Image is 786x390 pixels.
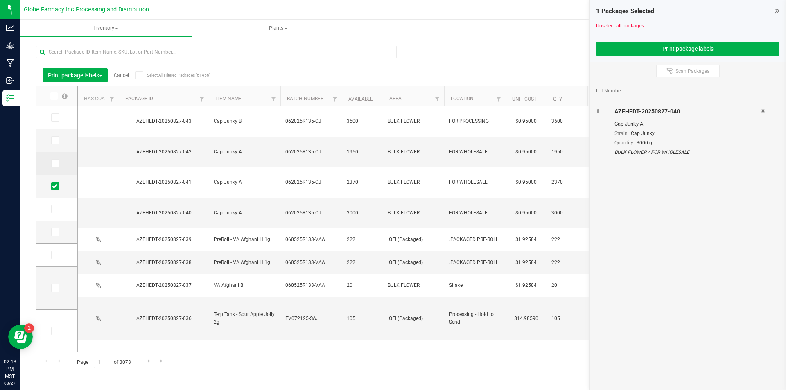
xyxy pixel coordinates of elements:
td: $0.95000 [506,198,547,229]
p: 08/27 [4,380,16,386]
inline-svg: Grow [6,41,14,50]
span: 062025R135-CJ [285,148,337,156]
span: Print package labels [48,72,102,79]
a: Qty [553,96,562,102]
span: 2370 [551,178,583,186]
span: Strain: [614,131,629,136]
p: 02:13 PM MST [4,358,16,380]
td: $1.92584 [506,251,547,274]
input: Search Package ID, Item Name, SKU, Lot or Part Number... [36,46,397,58]
span: Cap Junky A [214,148,276,156]
button: Scan Packages [656,65,720,77]
span: Processing - Hold to Send [449,311,501,326]
span: 105 [551,315,583,322]
a: Filter [195,92,209,106]
span: BULK FLOWER [388,117,439,125]
span: 060525R133-VAA [285,259,337,266]
span: .PACKAGED PRE-ROLL [449,259,501,266]
div: AZEHEDT-20250827-041 [117,178,210,186]
td: $14.98590 [506,297,547,340]
td: $14.98590 [506,340,547,383]
a: Package ID [125,96,153,101]
span: 1 [596,108,599,115]
span: Select All Filtered Packages (61456) [147,73,188,77]
span: Cap Junky A [214,178,276,186]
a: Unit Cost [512,96,537,102]
div: AZEHEDT-20250827-040 [614,107,761,116]
inline-svg: Analytics [6,24,14,32]
span: Lot Number: [596,87,623,95]
div: AZEHEDT-20250827-037 [117,282,210,289]
span: 062025R135-CJ [285,117,337,125]
span: FOR WHOLESALE [449,148,501,156]
span: EV072125-SAJ [285,315,337,322]
span: Plants [192,25,364,32]
div: AZEHEDT-20250827-036 [117,315,210,322]
span: 20 [551,282,583,289]
div: Cap Junky A [614,120,761,128]
span: Cap Junky A [214,209,276,217]
a: Inventory [20,20,192,37]
a: Batch Number [287,96,323,101]
span: 062025R135-CJ [285,178,337,186]
span: .GFI (Packaged) [388,259,439,266]
input: 1 [94,356,108,368]
span: 1950 [551,148,583,156]
span: Quantity: [614,140,635,146]
a: Cancel [114,72,129,78]
button: Print package labels [596,42,779,56]
span: BULK FLOWER [388,209,439,217]
a: Location [451,96,474,101]
span: Page of 3073 [70,356,138,368]
div: AZEHEDT-20250827-043 [117,117,210,125]
iframe: Resource center unread badge [24,323,34,333]
span: 060525R133-VAA [285,282,337,289]
span: 2370 [347,178,378,186]
span: FOR WHOLESALE [449,178,501,186]
div: AZEHEDT-20250827-040 [117,209,210,217]
span: Cap Junky [631,131,655,136]
span: 062025R135-CJ [285,209,337,217]
span: 3000 g [637,140,652,146]
span: 060525R133-VAA [285,236,337,243]
span: 20 [347,282,378,289]
a: Filter [105,92,119,106]
a: Unselect all packages [596,23,644,29]
span: PreRoll - VA Afghani H 1g [214,236,276,243]
td: $1.92584 [506,274,547,297]
a: Item Name [215,96,242,101]
span: Scan Packages [675,68,709,74]
a: Plants [192,20,364,37]
span: 222 [551,236,583,243]
div: AZEHEDT-20250827-039 [117,236,210,243]
div: AZEHEDT-20250827-038 [117,259,210,266]
span: 105 [347,315,378,322]
div: BULK FLOWER / FOR WHOLESALE [614,149,761,156]
td: $1.92584 [506,228,547,251]
span: FOR WHOLESALE [449,209,501,217]
span: Inventory [20,25,192,32]
span: 1950 [347,148,378,156]
inline-svg: Inbound [6,77,14,85]
span: VA Afghani B [214,282,276,289]
div: AZEHEDT-20250827-042 [117,148,210,156]
inline-svg: Manufacturing [6,59,14,67]
a: Available [348,96,373,102]
span: 3000 [551,209,583,217]
th: Has COA [78,86,119,106]
inline-svg: Inventory [6,94,14,102]
a: Go to the last page [156,356,168,367]
span: BULK FLOWER [388,282,439,289]
a: Area [389,96,402,101]
span: 222 [347,259,378,266]
span: FOR PROCESSING [449,117,501,125]
td: $0.95000 [506,137,547,168]
span: 3500 [551,117,583,125]
iframe: Resource center [8,325,33,349]
span: .GFI (Packaged) [388,236,439,243]
span: BULK FLOWER [388,148,439,156]
a: Filter [431,92,444,106]
a: Filter [328,92,342,106]
span: 3000 [347,209,378,217]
